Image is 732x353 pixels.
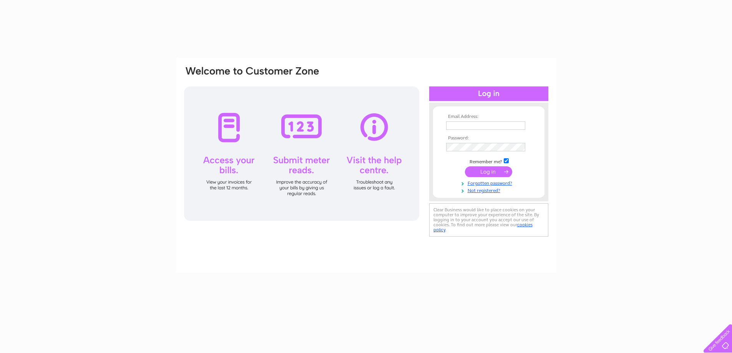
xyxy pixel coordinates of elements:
[446,186,533,194] a: Not registered?
[433,222,533,232] a: cookies policy
[444,157,533,165] td: Remember me?
[429,203,548,237] div: Clear Business would like to place cookies on your computer to improve your experience of the sit...
[446,179,533,186] a: Forgotten password?
[444,136,533,141] th: Password:
[465,166,512,177] input: Submit
[444,114,533,119] th: Email Address:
